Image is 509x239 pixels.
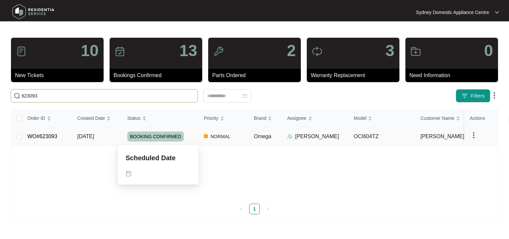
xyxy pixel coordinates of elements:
[254,134,271,139] span: Omega
[249,109,282,127] th: Brand
[262,204,273,214] li: Next Page
[72,109,122,127] th: Created Date
[295,133,339,141] p: [PERSON_NAME]
[16,46,27,57] img: icon
[416,9,489,16] p: Sydney Domestic Appliance Centre
[204,114,219,122] span: Priority
[114,71,202,79] p: Bookings Confirmed
[348,127,415,146] td: OCI604TZ
[490,91,498,99] img: dropdown arrow
[464,109,498,127] th: Actions
[199,109,249,127] th: Priority
[14,92,20,99] img: search-icon
[287,43,296,59] p: 2
[115,46,125,57] img: icon
[470,131,478,139] img: dropdown arrow
[127,132,184,142] span: BOOKING CONFIRMED
[484,43,493,59] p: 0
[471,92,485,99] span: Filters
[22,109,72,127] th: Order ID
[208,133,233,141] span: NORMAL
[266,207,270,211] span: right
[456,89,490,102] button: filter iconFilters
[420,114,454,122] span: Customer Name
[180,43,197,59] p: 13
[10,2,57,22] img: residentia service logo
[311,71,399,79] p: Warranty Replacement
[254,114,266,122] span: Brand
[77,114,105,122] span: Created Date
[409,71,498,79] p: Need Information
[385,43,394,59] p: 3
[495,11,499,14] img: dropdown arrow
[236,204,247,214] button: left
[204,134,208,138] img: Vercel Logo
[212,71,301,79] p: Parts Ordered
[415,109,482,127] th: Customer Name
[249,204,260,214] li: 1
[312,46,322,57] img: icon
[282,109,348,127] th: Assignee
[287,134,292,139] img: Assigner Icon
[22,92,195,99] input: Search by Order Id, Assignee Name, Customer Name, Brand and Model
[27,134,57,139] a: WO#623093
[236,204,247,214] li: Previous Page
[262,204,273,214] button: right
[122,109,199,127] th: Status
[126,171,132,177] img: map-pin
[287,114,306,122] span: Assignee
[127,114,141,122] span: Status
[213,46,224,57] img: icon
[77,134,94,139] span: [DATE]
[239,207,243,211] span: left
[354,114,366,122] span: Model
[81,43,99,59] p: 10
[461,92,468,99] img: filter icon
[27,114,45,122] span: Order ID
[420,133,464,141] span: [PERSON_NAME]
[410,46,421,57] img: icon
[126,153,176,163] p: Scheduled Date
[15,71,104,79] p: New Tickets
[348,109,415,127] th: Model
[250,204,259,214] a: 1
